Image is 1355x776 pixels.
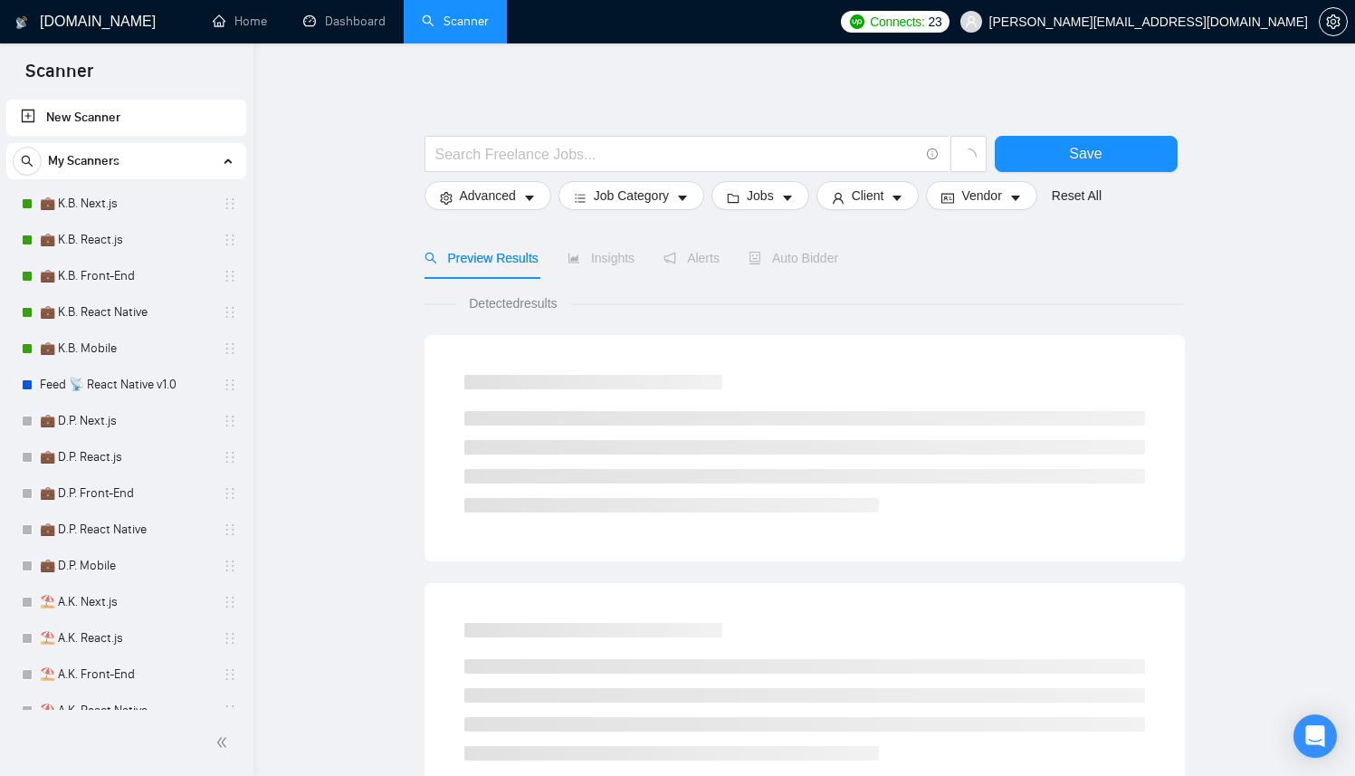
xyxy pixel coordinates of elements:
[676,191,689,205] span: caret-down
[40,258,212,294] a: 💼 K.B. Front-End
[747,186,774,206] span: Jobs
[460,186,516,206] span: Advanced
[223,450,237,465] span: holder
[749,251,838,265] span: Auto Bidder
[749,252,761,264] span: robot
[15,8,28,37] img: logo
[961,186,1001,206] span: Vendor
[215,733,234,752] span: double-left
[663,251,720,265] span: Alerts
[927,148,939,160] span: info-circle
[213,14,267,29] a: homeHome
[574,191,587,205] span: bars
[13,147,42,176] button: search
[40,512,212,548] a: 💼 D.P. React Native
[223,196,237,211] span: holder
[223,269,237,283] span: holder
[926,181,1036,210] button: idcardVendorcaret-down
[223,341,237,356] span: holder
[422,14,489,29] a: searchScanner
[852,186,884,206] span: Client
[941,191,954,205] span: idcard
[995,136,1178,172] button: Save
[960,148,977,165] span: loading
[223,704,237,718] span: holder
[568,251,635,265] span: Insights
[40,331,212,367] a: 💼 K.B. Mobile
[1319,14,1348,29] a: setting
[40,548,212,584] a: 💼 D.P. Mobile
[40,620,212,656] a: ⛱️ A.K. React.js
[965,15,978,28] span: user
[891,191,903,205] span: caret-down
[425,181,551,210] button: settingAdvancedcaret-down
[223,414,237,428] span: holder
[14,155,41,168] span: search
[870,12,924,32] span: Connects:
[816,181,920,210] button: userClientcaret-down
[6,100,246,136] li: New Scanner
[1009,191,1022,205] span: caret-down
[663,252,676,264] span: notification
[425,251,539,265] span: Preview Results
[223,631,237,646] span: holder
[568,252,580,264] span: area-chart
[40,403,212,439] a: 💼 D.P. Next.js
[1320,14,1347,29] span: setting
[223,522,237,537] span: holder
[1293,714,1337,758] div: Open Intercom Messenger
[929,12,942,32] span: 23
[223,559,237,573] span: holder
[425,252,437,264] span: search
[48,143,119,179] span: My Scanners
[40,656,212,693] a: ⛱️ A.K. Front-End
[40,693,212,729] a: ⛱️ A.K. React Native
[40,294,212,331] a: 💼 K.B. React Native
[711,181,809,210] button: folderJobscaret-down
[223,595,237,609] span: holder
[523,191,536,205] span: caret-down
[223,486,237,501] span: holder
[1069,142,1102,165] span: Save
[40,367,212,403] a: Feed 📡 React Native v1.0
[223,378,237,392] span: holder
[40,439,212,475] a: 💼 D.P. React.js
[11,58,108,96] span: Scanner
[40,584,212,620] a: ⛱️ A.K. Next.js
[440,191,453,205] span: setting
[781,191,794,205] span: caret-down
[223,305,237,320] span: holder
[40,222,212,258] a: 💼 K.B. React.js
[435,143,919,166] input: Search Freelance Jobs...
[40,475,212,512] a: 💼 D.P. Front-End
[456,293,569,313] span: Detected results
[303,14,386,29] a: dashboardDashboard
[727,191,740,205] span: folder
[21,100,232,136] a: New Scanner
[1319,7,1348,36] button: setting
[223,667,237,682] span: holder
[832,191,844,205] span: user
[594,186,669,206] span: Job Category
[1052,186,1102,206] a: Reset All
[223,233,237,247] span: holder
[40,186,212,222] a: 💼 K.B. Next.js
[850,14,864,29] img: upwork-logo.png
[558,181,704,210] button: barsJob Categorycaret-down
